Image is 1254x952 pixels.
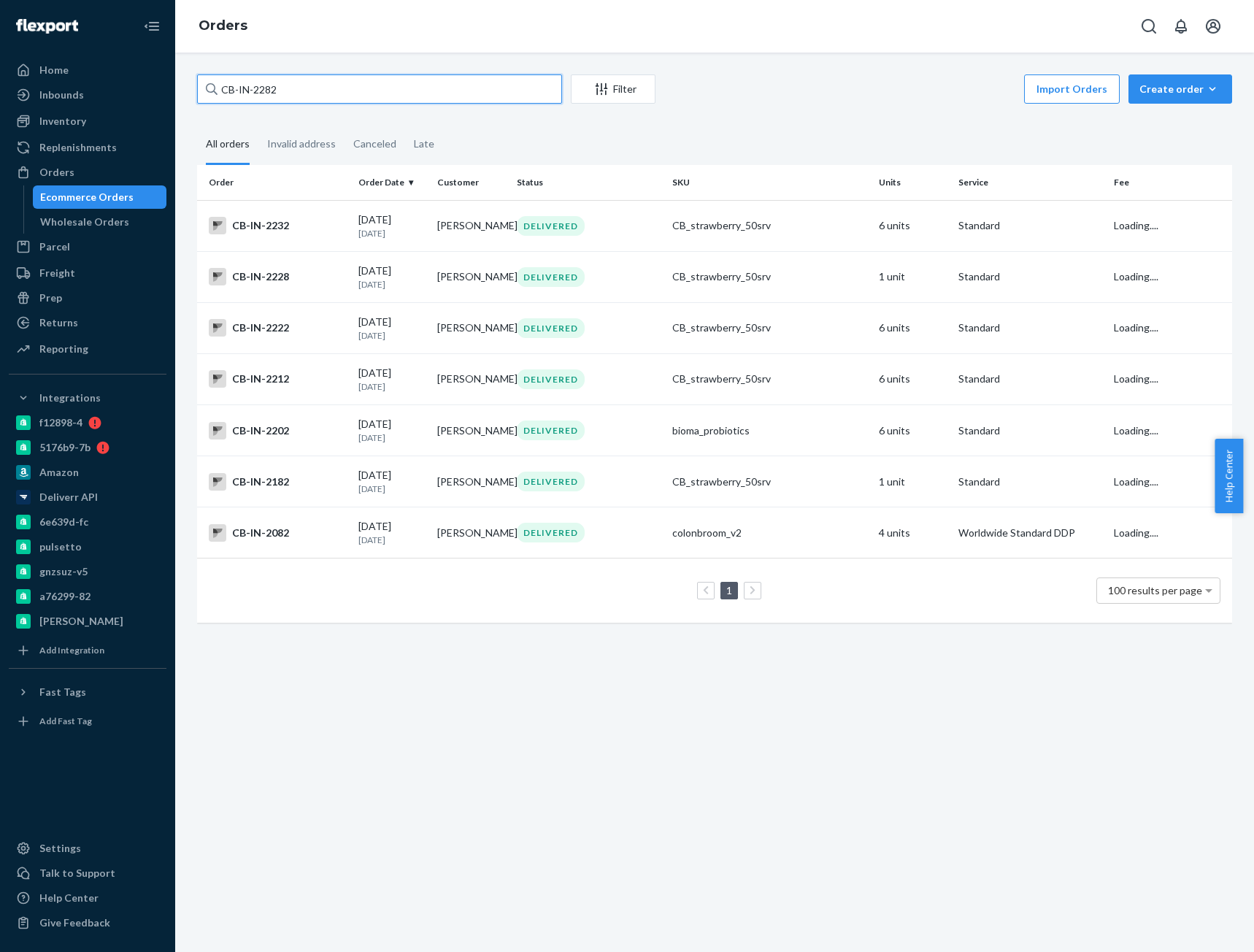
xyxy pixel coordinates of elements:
[9,337,166,361] a: Reporting
[209,473,347,491] div: CB-IN-2182
[517,216,585,236] div: DELIVERED
[9,311,166,334] a: Returns
[9,510,166,534] a: 6e639d-fc
[1166,12,1196,41] button: Open notifications
[353,125,396,163] div: Canceled
[672,269,868,284] div: CB_strawberry_50srv
[873,200,953,251] td: 6 units
[358,212,426,239] div: [DATE]
[39,440,91,455] div: 5176b9-7b
[1108,456,1232,507] td: Loading....
[199,18,247,34] a: Orders
[517,472,585,491] div: DELIVERED
[9,886,166,910] a: Help Center
[33,185,167,209] a: Ecommerce Orders
[431,200,511,251] td: [PERSON_NAME]
[873,251,953,302] td: 1 unit
[209,217,347,234] div: CB-IN-2232
[9,680,166,704] button: Fast Tags
[16,19,78,34] img: Flexport logo
[358,278,426,291] p: [DATE]
[9,136,166,159] a: Replenishments
[517,318,585,338] div: DELIVERED
[209,524,347,542] div: CB-IN-2082
[1139,82,1221,96] div: Create order
[672,423,868,438] div: bioma_probiotics
[39,540,82,554] div: pulsetto
[9,861,166,885] a: Talk to Support
[1199,12,1228,41] button: Open account menu
[511,165,666,200] th: Status
[873,302,953,353] td: 6 units
[9,535,166,558] a: pulsetto
[9,837,166,860] a: Settings
[1215,439,1243,513] button: Help Center
[431,251,511,302] td: [PERSON_NAME]
[9,639,166,662] a: Add Integration
[39,614,123,629] div: [PERSON_NAME]
[187,5,259,47] ol: breadcrumbs
[39,589,91,604] div: a76299-82
[1134,12,1163,41] button: Open Search Box
[571,74,655,104] button: Filter
[9,286,166,310] a: Prep
[209,370,347,388] div: CB-IN-2212
[958,269,1102,284] p: Standard
[9,485,166,509] a: Deliverr API
[39,465,79,480] div: Amazon
[1024,74,1120,104] button: Import Orders
[39,564,88,579] div: gnzsuz-v5
[9,610,166,633] a: [PERSON_NAME]
[9,235,166,258] a: Parcel
[9,411,166,434] a: f12898-4
[9,110,166,133] a: Inventory
[958,526,1102,540] p: Worldwide Standard DDP
[267,125,336,163] div: Invalid address
[437,176,505,188] div: Customer
[9,386,166,410] button: Integrations
[358,315,426,342] div: [DATE]
[666,165,874,200] th: SKU
[431,302,511,353] td: [PERSON_NAME]
[358,483,426,495] p: [DATE]
[517,523,585,542] div: DELIVERED
[40,215,129,229] div: Wholesale Orders
[358,519,426,546] div: [DATE]
[873,165,953,200] th: Units
[873,456,953,507] td: 1 unit
[723,584,735,596] a: Page 1 is your current page
[39,685,86,699] div: Fast Tags
[209,422,347,439] div: CB-IN-2202
[39,114,86,128] div: Inventory
[39,315,78,330] div: Returns
[672,320,868,335] div: CB_strawberry_50srv
[39,841,81,856] div: Settings
[572,82,655,96] div: Filter
[9,710,166,733] a: Add Fast Tag
[39,342,88,356] div: Reporting
[517,421,585,440] div: DELIVERED
[358,417,426,444] div: [DATE]
[358,534,426,546] p: [DATE]
[9,161,166,184] a: Orders
[958,218,1102,233] p: Standard
[39,866,115,880] div: Talk to Support
[358,329,426,342] p: [DATE]
[958,372,1102,386] p: Standard
[197,74,562,104] input: Search orders
[39,88,84,102] div: Inbounds
[431,353,511,404] td: [PERSON_NAME]
[137,12,166,41] button: Close Navigation
[431,405,511,456] td: [PERSON_NAME]
[9,911,166,934] button: Give Feedback
[9,261,166,285] a: Freight
[39,140,117,155] div: Replenishments
[209,319,347,337] div: CB-IN-2222
[197,165,353,200] th: Order
[958,475,1102,489] p: Standard
[39,266,75,280] div: Freight
[39,165,74,180] div: Orders
[1108,507,1232,558] td: Loading....
[39,490,98,504] div: Deliverr API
